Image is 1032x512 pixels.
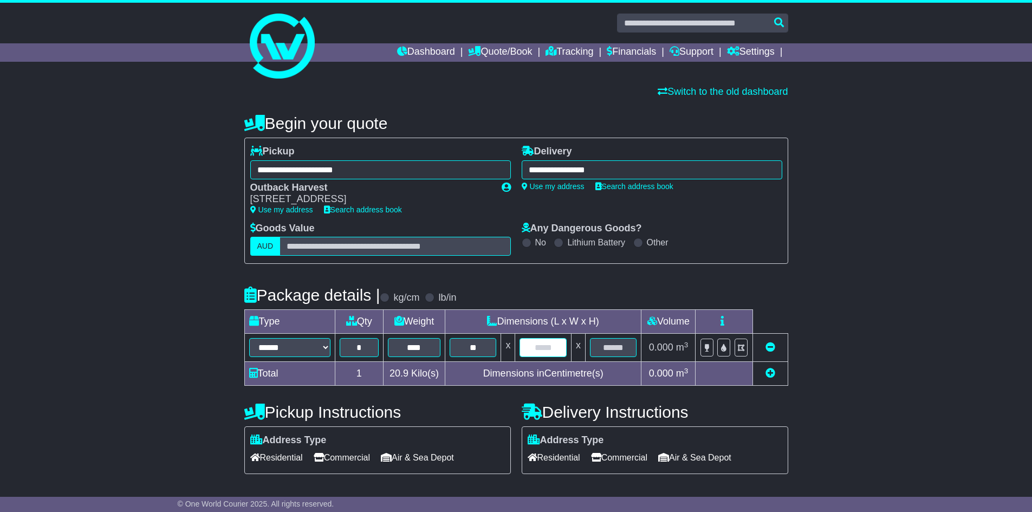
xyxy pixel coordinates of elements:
[250,435,327,446] label: Address Type
[522,403,788,421] h4: Delivery Instructions
[684,341,689,349] sup: 3
[607,43,656,62] a: Financials
[393,292,419,304] label: kg/cm
[324,205,402,214] a: Search address book
[244,310,335,334] td: Type
[571,334,585,362] td: x
[244,362,335,386] td: Total
[250,193,491,205] div: [STREET_ADDRESS]
[567,237,625,248] label: Lithium Battery
[250,237,281,256] label: AUD
[676,368,689,379] span: m
[250,205,313,214] a: Use my address
[438,292,456,304] label: lb/in
[649,368,673,379] span: 0.000
[528,449,580,466] span: Residential
[658,86,788,97] a: Switch to the old dashboard
[335,362,383,386] td: 1
[381,449,454,466] span: Air & Sea Depot
[250,182,491,194] div: Outback Harvest
[641,310,696,334] td: Volume
[727,43,775,62] a: Settings
[445,310,641,334] td: Dimensions (L x W x H)
[390,368,408,379] span: 20.9
[535,237,546,248] label: No
[468,43,532,62] a: Quote/Book
[546,43,593,62] a: Tracking
[445,362,641,386] td: Dimensions in Centimetre(s)
[684,367,689,375] sup: 3
[244,403,511,421] h4: Pickup Instructions
[649,342,673,353] span: 0.000
[250,449,303,466] span: Residential
[178,500,334,508] span: © One World Courier 2025. All rights reserved.
[244,114,788,132] h4: Begin your quote
[250,223,315,235] label: Goods Value
[397,43,455,62] a: Dashboard
[595,182,673,191] a: Search address book
[335,310,383,334] td: Qty
[522,146,572,158] label: Delivery
[314,449,370,466] span: Commercial
[647,237,668,248] label: Other
[670,43,713,62] a: Support
[765,368,775,379] a: Add new item
[250,146,295,158] label: Pickup
[591,449,647,466] span: Commercial
[383,362,445,386] td: Kilo(s)
[522,182,585,191] a: Use my address
[765,342,775,353] a: Remove this item
[501,334,515,362] td: x
[244,286,380,304] h4: Package details |
[658,449,731,466] span: Air & Sea Depot
[528,435,604,446] label: Address Type
[522,223,642,235] label: Any Dangerous Goods?
[383,310,445,334] td: Weight
[676,342,689,353] span: m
